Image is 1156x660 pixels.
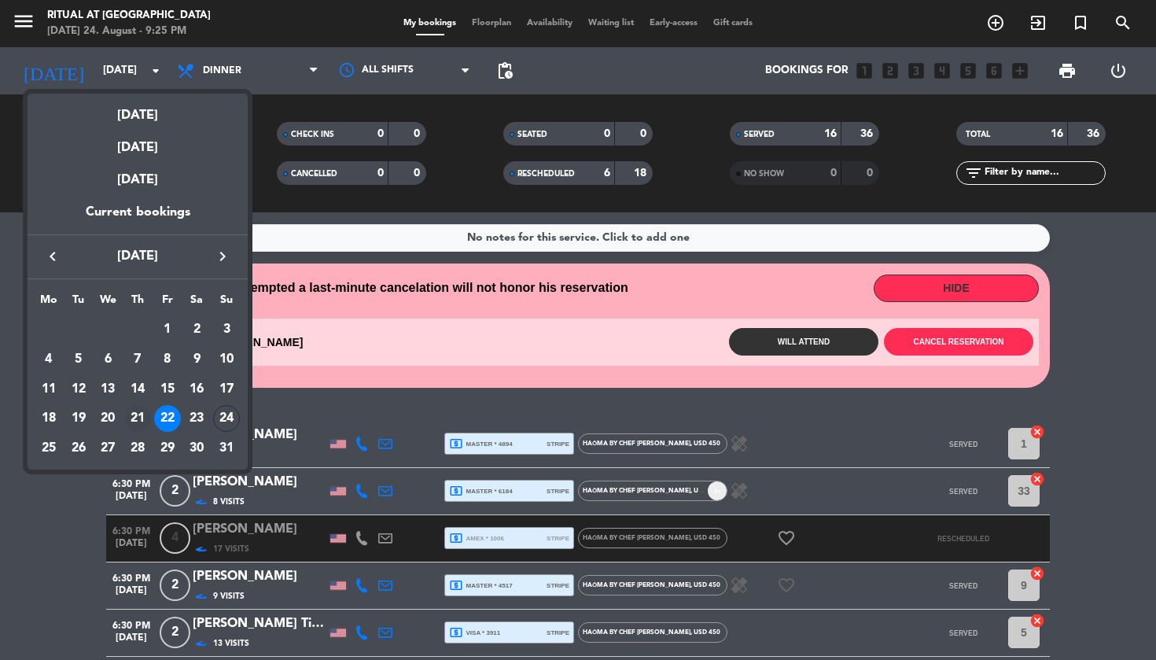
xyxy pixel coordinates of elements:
div: 3 [213,316,240,343]
td: August 20, 2025 [93,404,123,433]
th: Wednesday [93,291,123,315]
div: 20 [94,405,121,432]
td: August 22, 2025 [153,404,182,433]
td: August 30, 2025 [182,433,212,463]
div: 1 [154,316,181,343]
span: [DATE] [67,246,208,267]
td: August 6, 2025 [93,345,123,374]
div: 18 [35,405,62,432]
td: August 2, 2025 [182,315,212,345]
td: August 7, 2025 [123,345,153,374]
td: August 4, 2025 [34,345,64,374]
td: August 25, 2025 [34,433,64,463]
div: 7 [124,346,151,373]
div: 16 [183,376,210,403]
td: August 23, 2025 [182,404,212,433]
div: 12 [65,376,92,403]
div: 22 [154,405,181,432]
div: 14 [124,376,151,403]
td: August 10, 2025 [212,345,241,374]
td: August 29, 2025 [153,433,182,463]
div: 2 [183,316,210,343]
td: August 27, 2025 [93,433,123,463]
td: August 17, 2025 [212,374,241,404]
div: [DATE] [28,126,248,158]
td: August 15, 2025 [153,374,182,404]
div: 15 [154,376,181,403]
div: 9 [183,346,210,373]
td: August 9, 2025 [182,345,212,374]
td: August 19, 2025 [64,404,94,433]
i: keyboard_arrow_right [213,247,232,266]
td: August 31, 2025 [212,433,241,463]
td: August 1, 2025 [153,315,182,345]
div: 8 [154,346,181,373]
div: 24 [213,405,240,432]
th: Thursday [123,291,153,315]
div: 11 [35,376,62,403]
td: August 12, 2025 [64,374,94,404]
td: August 21, 2025 [123,404,153,433]
div: 13 [94,376,121,403]
td: August 16, 2025 [182,374,212,404]
div: 26 [65,435,92,462]
div: 29 [154,435,181,462]
td: August 26, 2025 [64,433,94,463]
div: [DATE] [28,158,248,202]
th: Monday [34,291,64,315]
td: August 18, 2025 [34,404,64,433]
td: August 13, 2025 [93,374,123,404]
i: keyboard_arrow_left [43,247,62,266]
div: Current bookings [28,202,248,234]
div: 28 [124,435,151,462]
div: 10 [213,346,240,373]
th: Sunday [212,291,241,315]
td: AUG [34,315,153,345]
div: 6 [94,346,121,373]
th: Tuesday [64,291,94,315]
td: August 28, 2025 [123,433,153,463]
th: Friday [153,291,182,315]
td: August 3, 2025 [212,315,241,345]
div: 31 [213,435,240,462]
th: Saturday [182,291,212,315]
div: 25 [35,435,62,462]
div: 4 [35,346,62,373]
td: August 14, 2025 [123,374,153,404]
div: [DATE] [28,94,248,126]
div: 30 [183,435,210,462]
td: August 24, 2025 [212,404,241,433]
td: August 5, 2025 [64,345,94,374]
button: keyboard_arrow_left [39,246,67,267]
td: August 8, 2025 [153,345,182,374]
div: 21 [124,405,151,432]
button: keyboard_arrow_right [208,246,237,267]
div: 5 [65,346,92,373]
div: 23 [183,405,210,432]
div: 19 [65,405,92,432]
td: August 11, 2025 [34,374,64,404]
div: 17 [213,376,240,403]
div: 27 [94,435,121,462]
